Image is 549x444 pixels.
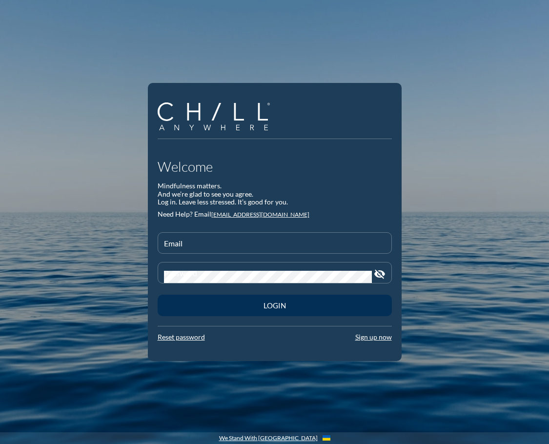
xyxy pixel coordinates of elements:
[164,271,372,283] input: Password
[175,301,375,310] div: Login
[211,211,309,218] a: [EMAIL_ADDRESS][DOMAIN_NAME]
[158,210,211,218] span: Need Help? Email
[374,268,386,280] i: visibility_off
[158,102,277,132] a: Company Logo
[323,435,330,441] img: Flag_of_Ukraine.1aeecd60.svg
[158,182,392,206] div: Mindfulness matters. And we’re glad to see you agree. Log in. Leave less stressed. It’s good for ...
[158,102,270,130] img: Company Logo
[355,333,392,341] a: Sign up now
[164,241,386,253] input: Email
[158,333,205,341] a: Reset password
[158,159,392,175] h1: Welcome
[219,435,318,442] a: We Stand With [GEOGRAPHIC_DATA]
[158,295,392,316] button: Login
